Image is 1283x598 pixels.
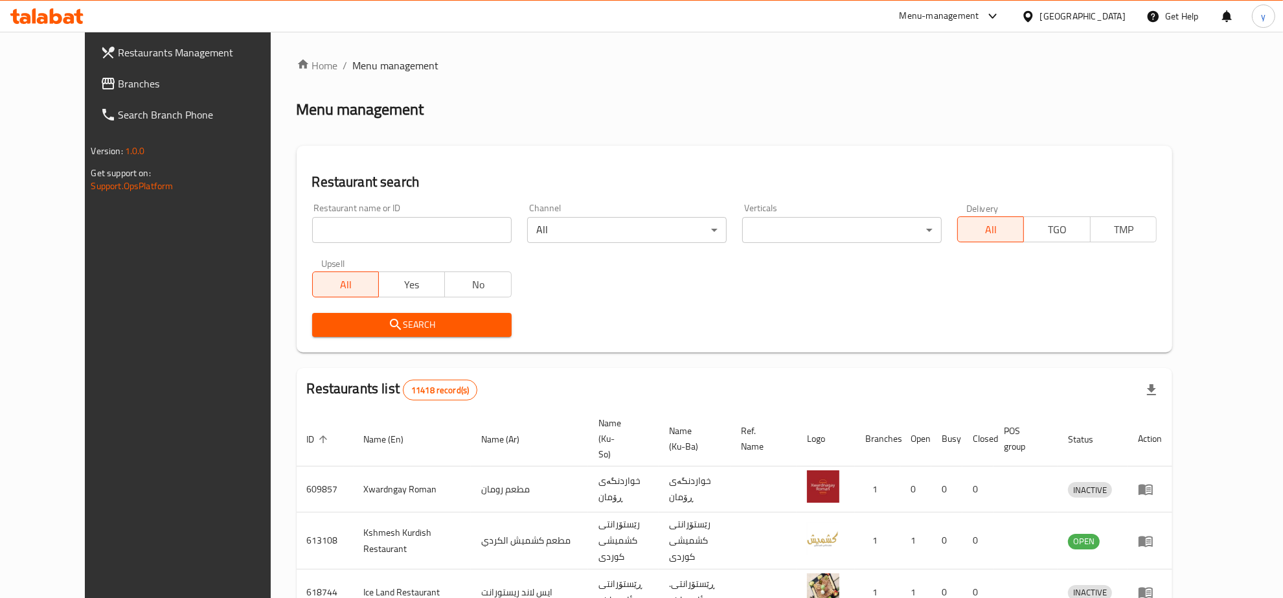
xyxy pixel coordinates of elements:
[527,217,727,243] div: All
[471,466,588,512] td: مطعم رومان
[354,466,471,512] td: Xwardngay Roman
[1068,483,1112,498] span: INACTIVE
[90,37,299,68] a: Restaurants Management
[900,512,931,569] td: 1
[297,58,338,73] a: Home
[119,45,289,60] span: Restaurants Management
[1090,216,1157,242] button: TMP
[931,466,962,512] td: 0
[307,431,332,447] span: ID
[1138,481,1162,497] div: Menu
[481,431,536,447] span: Name (Ar)
[1261,9,1266,23] span: y
[1128,411,1172,466] th: Action
[312,217,512,243] input: Search for restaurant name or ID..
[742,423,781,454] span: Ref. Name
[119,76,289,91] span: Branches
[1136,374,1167,406] div: Export file
[90,99,299,130] a: Search Branch Phone
[962,411,993,466] th: Closed
[321,259,345,268] label: Upsell
[588,512,659,569] td: رێستۆرانتی کشمیشى كوردى
[312,313,512,337] button: Search
[742,217,942,243] div: ​
[962,512,993,569] td: 0
[378,271,445,297] button: Yes
[323,317,501,333] span: Search
[403,384,477,397] span: 11418 record(s)
[807,522,839,555] img: Kshmesh Kurdish Restaurant
[90,68,299,99] a: Branches
[855,466,900,512] td: 1
[1004,423,1042,454] span: POS group
[119,107,289,122] span: Search Branch Phone
[297,512,354,569] td: 613108
[1023,216,1090,242] button: TGO
[384,275,440,294] span: Yes
[450,275,506,294] span: No
[659,466,731,512] td: خواردنگەی ڕۆمان
[312,172,1157,192] h2: Restaurant search
[297,466,354,512] td: 609857
[312,271,379,297] button: All
[966,203,999,213] label: Delivery
[900,466,931,512] td: 0
[598,415,643,462] span: Name (Ku-So)
[931,512,962,569] td: 0
[91,178,174,194] a: Support.OpsPlatform
[900,411,931,466] th: Open
[1096,220,1152,239] span: TMP
[588,466,659,512] td: خواردنگەی ڕۆمان
[307,379,478,400] h2: Restaurants list
[444,271,511,297] button: No
[957,216,1024,242] button: All
[1068,482,1112,498] div: INACTIVE
[931,411,962,466] th: Busy
[659,512,731,569] td: رێستۆرانتی کشمیشى كوردى
[364,431,421,447] span: Name (En)
[91,165,151,181] span: Get support on:
[855,512,900,569] td: 1
[297,58,1172,73] nav: breadcrumb
[125,143,145,159] span: 1.0.0
[1068,534,1100,549] span: OPEN
[1040,9,1126,23] div: [GEOGRAPHIC_DATA]
[963,220,1019,239] span: All
[353,58,439,73] span: Menu management
[1138,533,1162,549] div: Menu
[91,143,123,159] span: Version:
[297,99,424,120] h2: Menu management
[1068,431,1110,447] span: Status
[318,275,374,294] span: All
[797,411,855,466] th: Logo
[403,380,477,400] div: Total records count
[855,411,900,466] th: Branches
[354,512,471,569] td: Kshmesh Kurdish Restaurant
[900,8,979,24] div: Menu-management
[807,470,839,503] img: Xwardngay Roman
[343,58,348,73] li: /
[1029,220,1085,239] span: TGO
[962,466,993,512] td: 0
[471,512,588,569] td: مطعم كشميش الكردي
[669,423,716,454] span: Name (Ku-Ba)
